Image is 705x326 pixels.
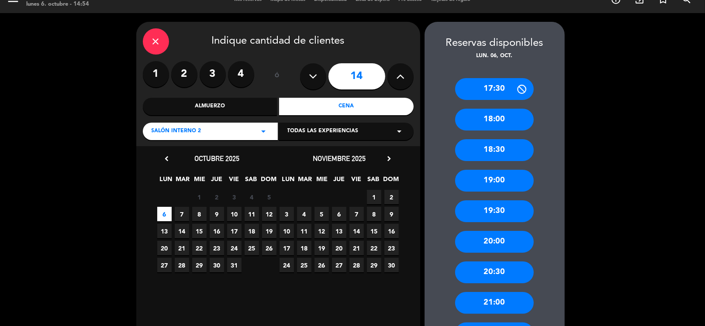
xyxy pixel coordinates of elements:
[455,261,534,283] div: 20:30
[455,139,534,161] div: 18:30
[314,258,329,272] span: 26
[192,190,207,204] span: 1
[314,207,329,221] span: 5
[228,61,254,87] label: 4
[245,224,259,238] span: 18
[157,241,172,255] span: 20
[152,127,201,136] span: Salón Interno 2
[159,174,173,189] span: LUN
[263,61,291,92] div: ó
[455,292,534,314] div: 21:00
[367,258,381,272] span: 29
[384,190,399,204] span: 2
[349,207,364,221] span: 7
[332,224,346,238] span: 13
[367,241,381,255] span: 22
[143,98,277,115] div: Almuerzo
[175,207,189,221] span: 7
[261,174,275,189] span: DOM
[143,28,414,55] div: Indique cantidad de clientes
[143,61,169,87] label: 1
[279,98,414,115] div: Cena
[425,35,565,52] div: Reservas disponibles
[210,258,224,272] span: 30
[367,190,381,204] span: 1
[280,241,294,255] span: 17
[162,154,172,163] i: chevron_left
[384,258,399,272] span: 30
[314,224,329,238] span: 12
[175,258,189,272] span: 28
[349,241,364,255] span: 21
[244,174,258,189] span: SAB
[227,174,241,189] span: VIE
[332,241,346,255] span: 20
[259,126,269,137] i: arrow_drop_down
[210,241,224,255] span: 23
[315,174,329,189] span: MIE
[298,174,312,189] span: MAR
[157,224,172,238] span: 13
[227,224,242,238] span: 17
[332,174,346,189] span: JUE
[384,241,399,255] span: 23
[455,109,534,130] div: 18:00
[332,207,346,221] span: 6
[175,241,189,255] span: 21
[176,174,190,189] span: MAR
[367,224,381,238] span: 15
[210,190,224,204] span: 2
[425,52,565,61] div: lun. 06, oct.
[227,190,242,204] span: 3
[192,241,207,255] span: 22
[227,241,242,255] span: 24
[210,224,224,238] span: 16
[245,190,259,204] span: 4
[262,207,276,221] span: 12
[227,207,242,221] span: 10
[297,258,311,272] span: 25
[332,258,346,272] span: 27
[384,224,399,238] span: 16
[349,258,364,272] span: 28
[151,36,161,47] i: close
[157,258,172,272] span: 27
[157,207,172,221] span: 6
[313,154,366,163] span: noviembre 2025
[200,61,226,87] label: 3
[192,258,207,272] span: 29
[383,174,397,189] span: DOM
[455,231,534,253] div: 20:00
[280,224,294,238] span: 10
[297,224,311,238] span: 11
[281,174,295,189] span: LUN
[193,174,207,189] span: MIE
[210,207,224,221] span: 9
[287,127,359,136] span: Todas las experiencias
[245,207,259,221] span: 11
[349,174,363,189] span: VIE
[192,207,207,221] span: 8
[394,126,405,137] i: arrow_drop_down
[262,241,276,255] span: 26
[367,207,381,221] span: 8
[175,224,189,238] span: 14
[349,224,364,238] span: 14
[194,154,239,163] span: octubre 2025
[366,174,380,189] span: SAB
[455,78,534,100] div: 17:30
[314,241,329,255] span: 19
[210,174,224,189] span: JUE
[297,241,311,255] span: 18
[171,61,197,87] label: 2
[455,200,534,222] div: 19:30
[227,258,242,272] span: 31
[280,207,294,221] span: 3
[280,258,294,272] span: 24
[455,170,534,192] div: 19:00
[262,190,276,204] span: 5
[262,224,276,238] span: 19
[385,154,394,163] i: chevron_right
[297,207,311,221] span: 4
[192,224,207,238] span: 15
